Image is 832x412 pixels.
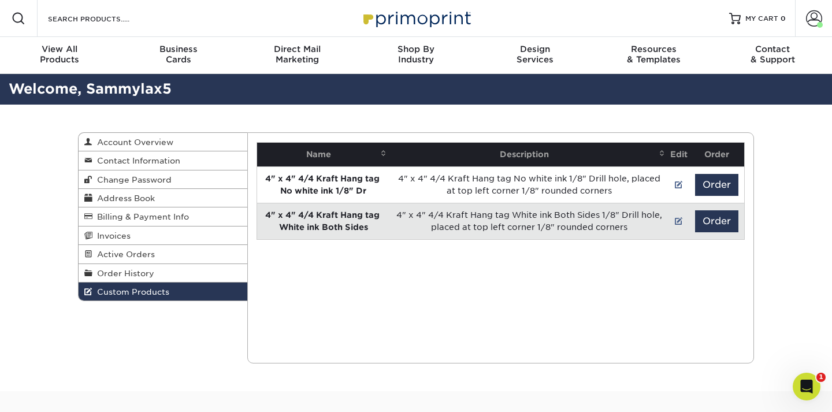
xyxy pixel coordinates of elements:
span: Address Book [92,194,155,203]
span: Custom Products [92,287,169,296]
span: 0 [781,14,786,23]
div: Services [476,44,595,65]
span: Direct Mail [237,44,356,54]
div: & Support [713,44,832,65]
span: Resources [595,44,714,54]
div: Cards [119,44,238,65]
input: SEARCH PRODUCTS..... [47,12,159,25]
a: DesignServices [476,37,595,74]
iframe: Google Customer Reviews [3,377,98,408]
a: Contact Information [79,151,247,170]
div: Marketing [237,44,356,65]
a: Active Orders [79,245,247,263]
th: Name [257,143,390,166]
a: Shop ByIndustry [356,37,476,74]
span: Contact Information [92,156,180,165]
img: Primoprint [358,6,474,31]
a: Address Book [79,189,247,207]
span: Invoices [92,231,131,240]
a: Direct MailMarketing [237,37,356,74]
div: & Templates [595,44,714,65]
strong: 4" x 4" 4/4 Kraft Hang tag ​White ink Both Sides [265,210,382,232]
th: Description [390,143,668,166]
span: MY CART [745,14,778,24]
strong: 4" x 4" 4/4 Kraft Hang tag ​No white ink 1/8" Dr [265,174,382,195]
span: 1 [816,373,826,382]
button: Order [695,174,738,196]
span: Contact [713,44,832,54]
a: Custom Products [79,283,247,300]
span: Design [476,44,595,54]
th: Order [689,143,744,166]
div: Industry [356,44,476,65]
a: Change Password [79,170,247,189]
span: Active Orders [92,250,155,259]
span: Billing & Payment Info [92,212,189,221]
td: 4" x 4" 4/4 Kraft Hang tag ​White ink Both Sides 1/8" Drill hole, placed at top left corner 1/8" ... [390,203,668,239]
a: Order History [79,264,247,283]
span: Order History [92,269,154,278]
a: Invoices [79,227,247,245]
span: Shop By [356,44,476,54]
span: Business [119,44,238,54]
th: Edit [668,143,689,166]
button: Order [695,210,738,232]
a: Resources& Templates [595,37,714,74]
a: Contact& Support [713,37,832,74]
span: Account Overview [92,138,173,147]
td: 4" x 4" 4/4 Kraft Hang tag ​No white ink 1/8" Drill hole, placed at top left corner 1/8" rounded ... [390,166,668,203]
span: Change Password [92,175,172,184]
a: Account Overview [79,133,247,151]
a: Billing & Payment Info [79,207,247,226]
a: BusinessCards [119,37,238,74]
iframe: Intercom live chat [793,373,820,400]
